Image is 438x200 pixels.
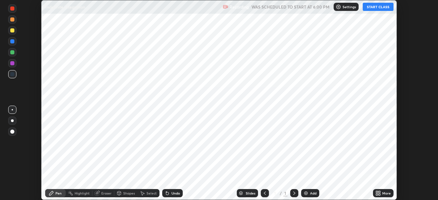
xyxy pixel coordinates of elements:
p: Recording [230,4,249,10]
div: Select [146,191,157,195]
div: Shapes [123,191,135,195]
div: Add [310,191,317,195]
h5: WAS SCHEDULED TO START AT 6:00 PM [252,4,330,10]
button: START CLASS [363,3,394,11]
img: class-settings-icons [336,4,341,10]
div: Undo [171,191,180,195]
div: 1 [272,191,279,195]
div: Eraser [101,191,112,195]
div: / [280,191,282,195]
div: More [382,191,391,195]
div: 1 [283,190,287,196]
img: add-slide-button [303,190,309,196]
p: Settings [343,5,356,9]
div: Slides [246,191,255,195]
p: Indefinite Integration [45,4,85,10]
div: Highlight [75,191,90,195]
div: Pen [55,191,62,195]
img: recording.375f2c34.svg [223,4,228,10]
